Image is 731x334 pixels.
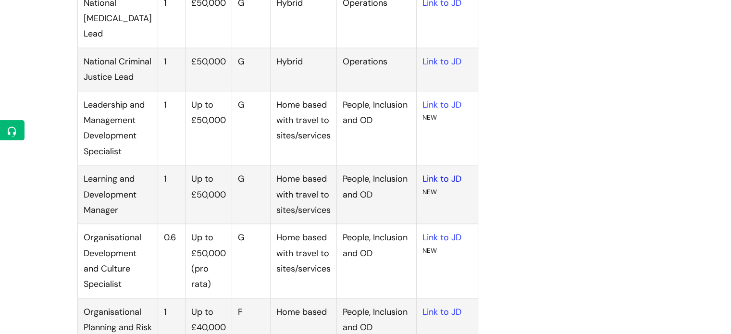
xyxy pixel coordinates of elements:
[422,113,437,122] sup: NEW
[158,224,185,298] td: 0.6
[270,165,336,224] td: Home based with travel to sites/services
[232,165,270,224] td: G
[422,56,461,67] a: Link to JD
[185,224,232,298] td: Up to £50,000 (pro rata)
[422,173,461,185] a: Link to JD
[422,247,437,255] sup: NEW
[232,224,270,298] td: G
[336,224,416,298] td: People, Inclusion and OD
[336,165,416,224] td: People, Inclusion and OD
[336,91,416,165] td: People, Inclusion and OD
[77,224,158,298] td: Organisational Development and Culture Specialist
[422,306,461,318] a: Link to JD
[185,165,232,224] td: Up to £50,000
[422,232,461,243] a: Link to JD
[422,99,461,111] a: Link to JD
[77,48,158,91] td: National Criminal Justice Lead
[77,91,158,165] td: Leadership and Management Development Specialist
[270,91,336,165] td: Home based with travel to sites/services
[158,165,185,224] td: 1
[336,48,416,91] td: Operations
[185,48,232,91] td: £50,000
[232,48,270,91] td: G
[270,224,336,298] td: Home based with travel to sites/services
[158,48,185,91] td: 1
[185,91,232,165] td: Up to £50,000
[422,188,437,196] sup: NEW
[232,91,270,165] td: G
[158,91,185,165] td: 1
[270,48,336,91] td: Hybrid
[77,165,158,224] td: Learning and Development Manager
